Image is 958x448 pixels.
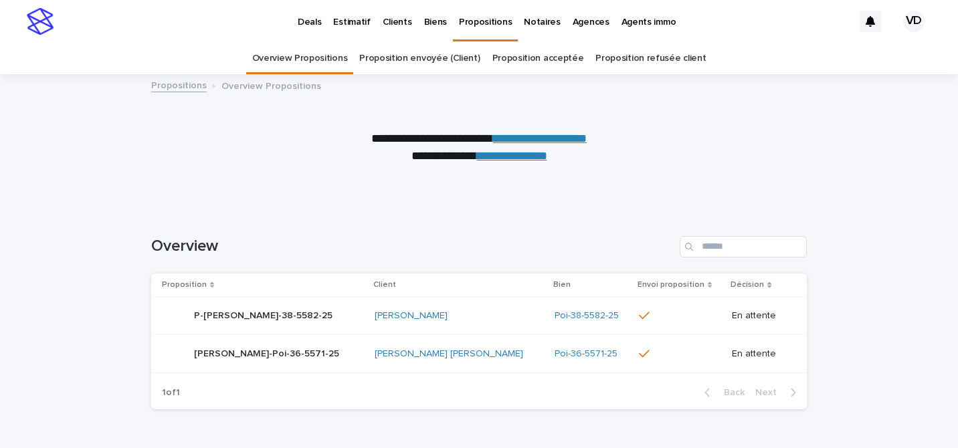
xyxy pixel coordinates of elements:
[151,237,674,256] h1: Overview
[680,236,807,257] input: Search
[27,8,54,35] img: stacker-logo-s-only.png
[638,277,704,292] p: Envoi proposition
[731,277,764,292] p: Décision
[732,348,785,360] p: En attente
[151,297,807,335] tr: P-[PERSON_NAME]-38-5582-25P-[PERSON_NAME]-38-5582-25 [PERSON_NAME] Poi-38-5582-25 En attente
[492,43,584,74] a: Proposition acceptée
[162,277,207,292] p: Proposition
[151,376,191,409] p: 1 of 1
[252,43,348,74] a: Overview Propositions
[750,386,807,399] button: Next
[375,310,448,322] a: [PERSON_NAME]
[903,11,925,32] div: VD
[732,310,785,322] p: En attente
[375,348,523,360] a: [PERSON_NAME] [PERSON_NAME]
[694,386,750,399] button: Back
[555,348,617,360] a: Poi-36-5571-25
[595,43,706,74] a: Proposition refusée client
[373,277,396,292] p: Client
[359,43,480,74] a: Proposition envoyée (Client)
[221,78,321,92] p: Overview Propositions
[553,277,571,292] p: Bien
[151,335,807,373] tr: [PERSON_NAME]-Poi-36-5571-25[PERSON_NAME]-Poi-36-5571-25 [PERSON_NAME] [PERSON_NAME] Poi-36-5571-...
[194,308,335,322] p: P-[PERSON_NAME]-38-5582-25
[716,388,745,397] span: Back
[555,310,619,322] a: Poi-38-5582-25
[755,388,785,397] span: Next
[194,346,342,360] p: [PERSON_NAME]-Poi-36-5571-25
[151,77,207,92] a: Propositions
